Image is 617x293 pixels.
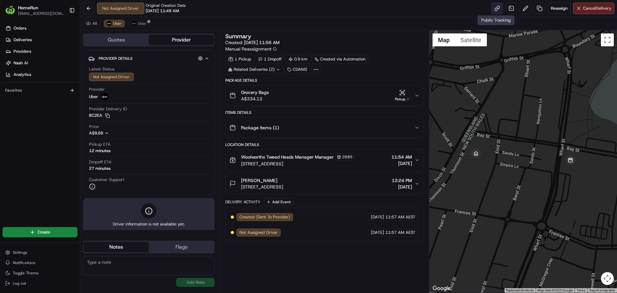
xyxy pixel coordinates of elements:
[89,177,124,183] span: Customer Support
[61,93,103,100] span: API Documentation
[84,35,149,45] button: Quotes
[225,39,280,46] span: Created:
[13,270,39,276] span: Toggle Theme
[431,284,452,293] img: Google
[89,87,105,92] span: Provider
[225,46,272,52] span: Manual Reassignment
[89,94,98,100] span: Uber
[455,33,487,46] button: Show satellite imagery
[226,85,423,106] button: Grocery BagsA$334.13Pickup
[104,20,125,27] button: Uber
[146,3,186,8] span: Original Creation Date
[83,20,100,27] button: All
[371,214,384,220] span: [DATE]
[101,93,108,101] img: uber-new-logo.jpeg
[225,55,254,64] div: 1 Pickup
[13,72,31,78] span: Analytics
[13,49,31,54] span: Providers
[241,160,355,167] span: [STREET_ADDRESS]
[284,65,310,74] div: CDAM2
[5,5,15,15] img: HomeRun
[18,5,38,11] button: HomeRun
[3,3,67,18] button: HomeRunHomeRun[EMAIL_ADDRESS][DOMAIN_NAME]
[286,55,310,64] div: 0.9 km
[38,229,50,235] span: Create
[551,5,568,11] span: Reassign
[13,250,27,255] span: Settings
[264,198,293,206] button: Add Event
[255,55,284,64] div: 1 Dropoff
[239,230,278,235] span: Not Assigned Driver
[342,154,353,160] span: 2685
[538,288,573,292] span: Map data ©2025 Google
[3,35,80,45] a: Deliveries
[393,89,412,102] button: Pickup
[225,78,424,83] div: Package Details
[89,130,103,136] span: A$9.68
[506,288,534,293] button: Keyboard shortcuts
[18,11,64,16] button: [EMAIL_ADDRESS][DOMAIN_NAME]
[149,242,214,252] button: Flags
[433,33,455,46] button: Show street map
[138,21,147,26] span: Uber
[3,279,77,288] button: Log out
[13,281,26,286] span: Log out
[89,148,111,154] div: 12 minutes
[573,3,614,14] button: CancelDelivery
[52,91,106,102] a: 💻API Documentation
[89,130,146,136] button: A$9.68
[391,154,412,160] span: 11:54 AM
[241,89,269,96] span: Grocery Bags
[226,117,423,138] button: Package Items (1)
[149,35,214,45] button: Provider
[45,109,78,114] a: Powered byPylon
[241,96,269,102] span: A$334.13
[239,214,290,220] span: Created (Sent To Provider)
[89,106,127,112] span: Provider Delivery ID
[225,142,424,147] div: Location Details
[13,25,26,31] span: Orders
[13,93,49,100] span: Knowledge Base
[109,63,117,71] button: Start new chat
[3,227,77,237] button: Create
[89,142,111,147] span: Pickup ETA
[89,124,99,130] span: Price
[6,94,12,99] div: 📗
[129,20,149,27] button: Uber
[385,230,416,235] span: 11:57 AM AEST
[601,272,614,285] button: Map camera controls
[431,284,452,293] a: Open this area in Google Maps (opens a new window)
[225,110,424,115] div: Items Details
[89,159,112,165] span: Dropoff ETA
[6,26,117,36] p: Welcome 👋
[89,166,111,171] div: 27 minutes
[577,288,586,292] a: Terms (opens in new tab)
[241,184,283,190] span: [STREET_ADDRESS]
[113,221,185,227] span: Driver information is not available yet.
[3,85,77,96] div: Favorites
[6,61,18,73] img: 1736555255976-a54dd68f-1ca7-489b-9aae-adbdc363a1c4
[13,260,35,265] span: Notifications
[3,58,80,68] a: Nash AI
[4,91,52,102] a: 📗Knowledge Base
[107,21,112,26] img: uber-new-logo.jpeg
[6,6,19,19] img: Nash
[3,258,77,267] button: Notifications
[226,173,423,194] button: [PERSON_NAME][STREET_ADDRESS]12:24 PM[DATE]
[385,214,416,220] span: 11:57 AM AEST
[89,113,110,118] button: BC2EA
[13,37,32,43] span: Deliveries
[3,46,80,57] a: Providers
[54,94,59,99] div: 💻
[3,69,80,80] a: Analytics
[99,56,132,61] span: Provider Details
[22,61,105,68] div: Start new chat
[241,124,279,131] span: Package Items ( 1 )
[312,55,368,64] div: Created via Automation
[22,68,81,73] div: We're available if you need us!
[393,96,412,102] div: Pickup
[225,33,251,39] h3: Summary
